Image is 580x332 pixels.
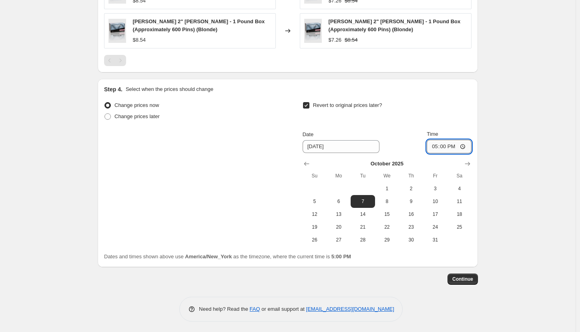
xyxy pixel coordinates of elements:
h2: Step 4. [104,85,122,93]
span: Change prices now [114,102,159,108]
span: 4 [451,185,468,192]
a: FAQ [250,306,260,312]
button: Thursday October 9 2025 [399,195,423,208]
span: 12 [306,211,323,217]
span: 31 [426,237,444,243]
button: Tuesday October 14 2025 [351,208,375,221]
span: 27 [330,237,347,243]
span: Fr [426,173,444,179]
span: 28 [354,237,371,243]
span: 10 [426,198,444,205]
button: Friday October 10 2025 [423,195,447,208]
button: Saturday October 25 2025 [448,221,472,233]
th: Tuesday [351,169,375,182]
th: Wednesday [375,169,399,182]
button: Thursday October 23 2025 [399,221,423,233]
nav: Pagination [104,55,126,66]
button: Wednesday October 1 2025 [375,182,399,195]
button: Continue [448,274,478,285]
span: 13 [330,211,347,217]
span: 5 [306,198,323,205]
span: Su [306,173,323,179]
button: Saturday October 11 2025 [448,195,472,208]
button: Thursday October 30 2025 [399,233,423,246]
span: [PERSON_NAME] 2" [PERSON_NAME] - 1 Pound Box (Approximately 600 Pins) (Blonde) [328,18,460,32]
th: Thursday [399,169,423,182]
span: 22 [378,224,396,230]
button: Tuesday October 7 2025 [351,195,375,208]
button: Monday October 27 2025 [327,233,351,246]
span: 11 [451,198,468,205]
button: Sunday October 5 2025 [303,195,327,208]
span: 23 [402,224,420,230]
span: 14 [354,211,371,217]
img: F5207-fromm-pro-black-2-inch-bobby-pin-and-package_1000x1500_f1e8de78-2f2b-40c7-a538-710252d522fb... [108,19,126,43]
input: 9/23/2025 [303,140,379,153]
button: Thursday October 16 2025 [399,208,423,221]
span: 9 [402,198,420,205]
th: Saturday [448,169,472,182]
button: Friday October 17 2025 [423,208,447,221]
span: 18 [451,211,468,217]
button: Thursday October 2 2025 [399,182,423,195]
span: Tu [354,173,371,179]
span: 15 [378,211,396,217]
button: Friday October 24 2025 [423,221,447,233]
span: Dates and times shown above use as the timezone, where the current time is [104,254,351,260]
button: Tuesday October 21 2025 [351,221,375,233]
span: 7 [354,198,371,205]
span: Revert to original prices later? [313,102,382,108]
a: [EMAIL_ADDRESS][DOMAIN_NAME] [306,306,394,312]
button: Sunday October 19 2025 [303,221,327,233]
div: $7.26 [328,36,341,44]
b: 5:00 PM [331,254,351,260]
span: [PERSON_NAME] 2" [PERSON_NAME] - 1 Pound Box (Approximately 600 Pins) (Blonde) [132,18,265,32]
span: 24 [426,224,444,230]
button: Sunday October 12 2025 [303,208,327,221]
button: Friday October 31 2025 [423,233,447,246]
button: Sunday October 26 2025 [303,233,327,246]
button: Friday October 3 2025 [423,182,447,195]
span: Change prices later [114,113,160,119]
span: Need help? Read the [199,306,250,312]
span: 26 [306,237,323,243]
button: Tuesday October 28 2025 [351,233,375,246]
button: Show previous month, September 2025 [301,158,312,169]
button: Show next month, November 2025 [462,158,473,169]
th: Friday [423,169,447,182]
span: 21 [354,224,371,230]
button: Wednesday October 29 2025 [375,233,399,246]
span: 20 [330,224,347,230]
span: 1 [378,185,396,192]
button: Monday October 20 2025 [327,221,351,233]
button: Saturday October 18 2025 [448,208,472,221]
span: 30 [402,237,420,243]
span: Time [427,131,438,137]
th: Monday [327,169,351,182]
span: 29 [378,237,396,243]
span: 2 [402,185,420,192]
button: Saturday October 4 2025 [448,182,472,195]
img: F5207-fromm-pro-black-2-inch-bobby-pin-and-package_1000x1500_f1e8de78-2f2b-40c7-a538-710252d522fb... [304,19,322,43]
span: Date [303,131,313,137]
th: Sunday [303,169,327,182]
span: Sa [451,173,468,179]
span: 8 [378,198,396,205]
strike: $8.54 [345,36,358,44]
b: America/New_York [185,254,232,260]
span: 3 [426,185,444,192]
span: Mo [330,173,347,179]
input: 12:00 [427,140,472,153]
span: Th [402,173,420,179]
span: 19 [306,224,323,230]
button: Wednesday October 22 2025 [375,221,399,233]
span: 17 [426,211,444,217]
span: or email support at [260,306,306,312]
p: Select when the prices should change [126,85,213,93]
button: Monday October 13 2025 [327,208,351,221]
span: We [378,173,396,179]
span: 6 [330,198,347,205]
span: 25 [451,224,468,230]
button: Wednesday October 15 2025 [375,208,399,221]
button: Wednesday October 8 2025 [375,195,399,208]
